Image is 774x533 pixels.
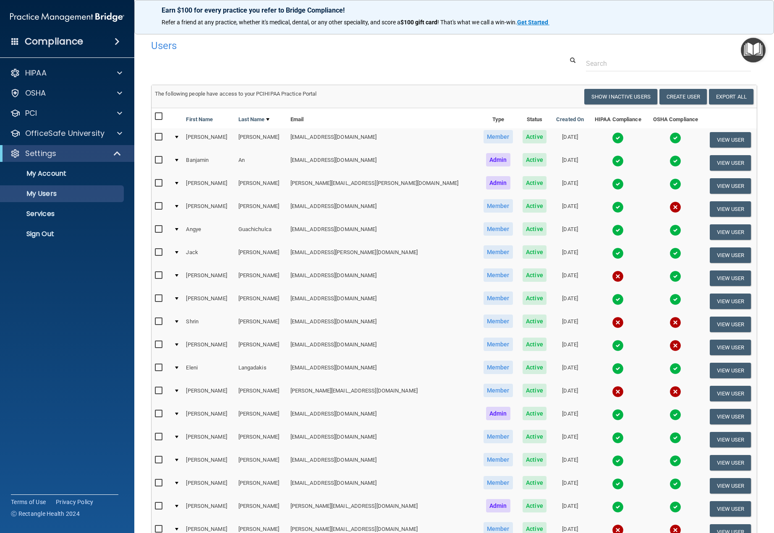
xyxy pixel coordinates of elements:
[612,317,624,328] img: cross.ca9f0e7f.svg
[612,132,624,144] img: tick.e7d51cea.svg
[162,19,400,26] span: Refer a friend at any practice, whether it's medical, dental, or any other speciality, and score a
[287,382,479,405] td: [PERSON_NAME][EMAIL_ADDRESS][DOMAIN_NAME]
[183,174,235,198] td: [PERSON_NAME]
[710,363,751,378] button: View User
[183,221,235,244] td: Angye
[183,151,235,174] td: Banjamin
[287,451,479,474] td: [EMAIL_ADDRESS][DOMAIN_NAME]
[484,430,513,443] span: Member
[669,432,681,444] img: tick.e7d51cea.svg
[287,290,479,313] td: [EMAIL_ADDRESS][DOMAIN_NAME]
[25,88,46,98] p: OSHA
[523,199,547,213] span: Active
[710,317,751,332] button: View User
[523,453,547,466] span: Active
[287,267,479,290] td: [EMAIL_ADDRESS][DOMAIN_NAME]
[437,19,517,26] span: ! That's what we call a win-win.
[235,290,287,313] td: [PERSON_NAME]
[551,198,589,221] td: [DATE]
[612,501,624,513] img: tick.e7d51cea.svg
[710,455,751,471] button: View User
[5,230,120,238] p: Sign Out
[551,497,589,520] td: [DATE]
[486,499,510,512] span: Admin
[669,201,681,213] img: cross.ca9f0e7f.svg
[484,315,513,328] span: Member
[5,210,120,218] p: Services
[25,128,105,138] p: OfficeSafe University
[484,361,513,374] span: Member
[235,244,287,267] td: [PERSON_NAME]
[669,178,681,190] img: tick.e7d51cea.svg
[612,409,624,421] img: tick.e7d51cea.svg
[669,363,681,374] img: tick.e7d51cea.svg
[235,198,287,221] td: [PERSON_NAME]
[183,474,235,497] td: [PERSON_NAME]
[710,247,751,263] button: View User
[484,453,513,466] span: Member
[710,178,751,194] button: View User
[235,497,287,520] td: [PERSON_NAME]
[484,222,513,236] span: Member
[11,510,80,518] span: Ⓒ Rectangle Health 2024
[612,363,624,374] img: tick.e7d51cea.svg
[710,478,751,494] button: View User
[484,199,513,213] span: Member
[186,114,213,125] a: First Name
[584,89,657,104] button: Show Inactive Users
[25,148,56,159] p: Settings
[235,382,287,405] td: [PERSON_NAME]
[183,359,235,382] td: Eleni
[612,340,624,351] img: tick.e7d51cea.svg
[551,336,589,359] td: [DATE]
[517,19,548,26] strong: Get Started
[523,268,547,282] span: Active
[551,428,589,451] td: [DATE]
[10,148,122,159] a: Settings
[287,405,479,428] td: [EMAIL_ADDRESS][DOMAIN_NAME]
[11,498,46,506] a: Terms of Use
[551,405,589,428] td: [DATE]
[612,386,624,398] img: cross.ca9f0e7f.svg
[183,405,235,428] td: [PERSON_NAME]
[287,428,479,451] td: [EMAIL_ADDRESS][DOMAIN_NAME]
[5,169,120,178] p: My Account
[287,151,479,174] td: [EMAIL_ADDRESS][DOMAIN_NAME]
[10,128,122,138] a: OfficeSafe University
[287,497,479,520] td: [PERSON_NAME][EMAIL_ADDRESS][DOMAIN_NAME]
[659,89,707,104] button: Create User
[235,128,287,151] td: [PERSON_NAME]
[612,478,624,490] img: tick.e7d51cea.svg
[56,498,94,506] a: Privacy Policy
[183,313,235,336] td: Shrin
[162,6,747,14] p: Earn $100 for every practice you refer to Bridge Compliance!
[551,382,589,405] td: [DATE]
[235,267,287,290] td: [PERSON_NAME]
[523,153,547,166] span: Active
[235,174,287,198] td: [PERSON_NAME]
[669,501,681,513] img: tick.e7d51cea.svg
[556,114,584,125] a: Created On
[586,56,751,71] input: Search
[235,428,287,451] td: [PERSON_NAME]
[612,224,624,236] img: tick.e7d51cea.svg
[612,432,624,444] img: tick.e7d51cea.svg
[10,68,122,78] a: HIPAA
[183,428,235,451] td: [PERSON_NAME]
[523,338,547,351] span: Active
[612,270,624,282] img: cross.ca9f0e7f.svg
[710,294,751,309] button: View User
[710,224,751,240] button: View User
[551,359,589,382] td: [DATE]
[235,359,287,382] td: Langadakis
[551,151,589,174] td: [DATE]
[669,409,681,421] img: tick.e7d51cea.svg
[287,221,479,244] td: [EMAIL_ADDRESS][DOMAIN_NAME]
[287,336,479,359] td: [EMAIL_ADDRESS][DOMAIN_NAME]
[551,221,589,244] td: [DATE]
[523,291,547,305] span: Active
[669,478,681,490] img: tick.e7d51cea.svg
[710,155,751,171] button: View User
[551,451,589,474] td: [DATE]
[486,153,510,166] span: Admin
